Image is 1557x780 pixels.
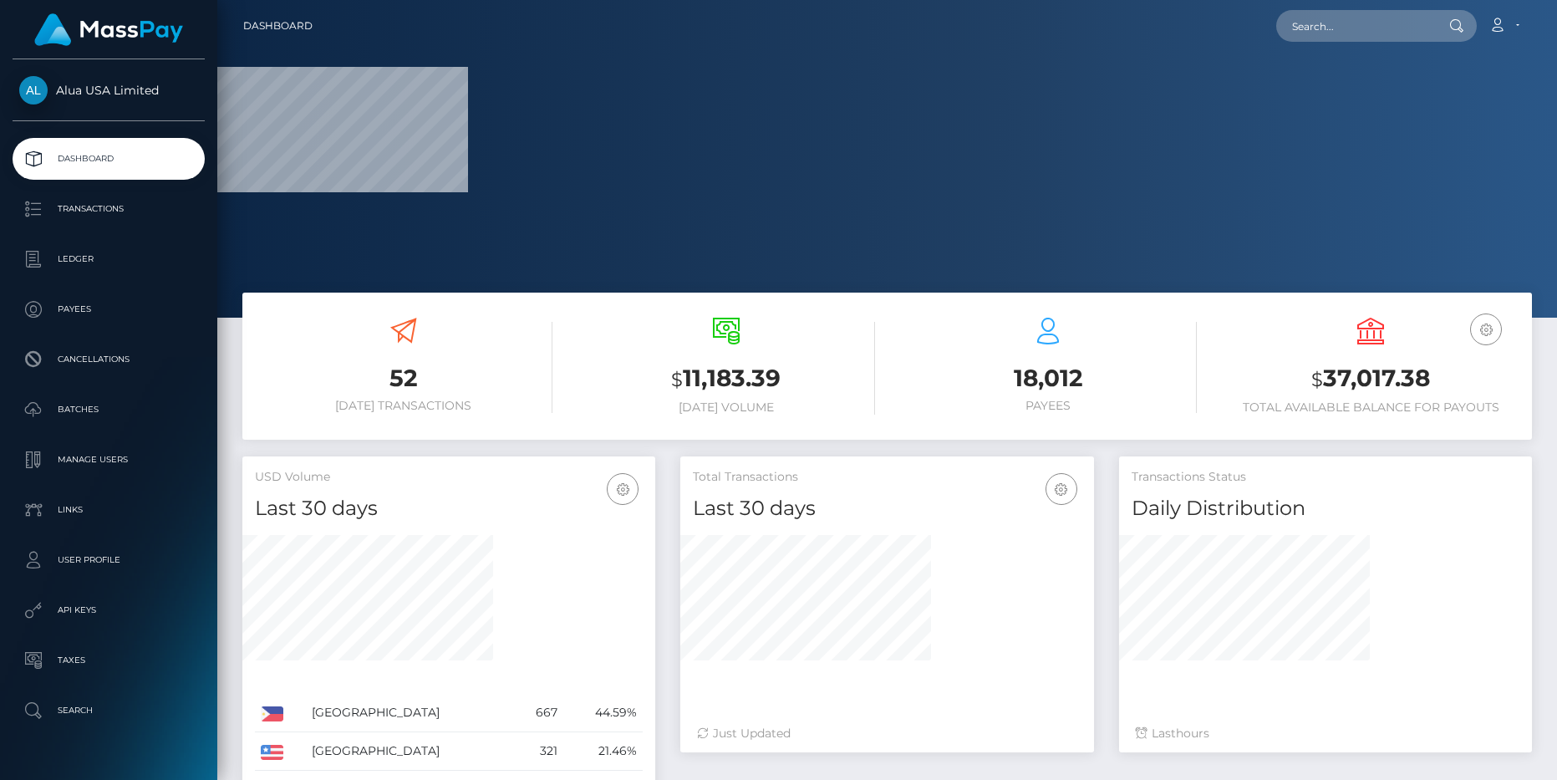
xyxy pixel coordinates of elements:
h4: Daily Distribution [1132,494,1519,523]
span: Alua USA Limited [13,83,205,98]
h3: 37,017.38 [1222,362,1519,396]
h3: 18,012 [900,362,1198,395]
a: Cancellations [13,339,205,380]
a: Dashboard [243,8,313,43]
h6: Total Available Balance for Payouts [1222,400,1519,415]
img: PH.png [261,706,283,721]
a: Links [13,489,205,531]
p: Taxes [19,648,198,673]
h6: [DATE] Transactions [255,399,552,413]
h3: 52 [255,362,552,395]
p: Manage Users [19,447,198,472]
input: Search... [1276,10,1433,42]
div: Last hours [1136,725,1515,742]
td: 44.59% [563,694,643,732]
a: Payees [13,288,205,330]
p: User Profile [19,548,198,573]
h4: Last 30 days [255,494,643,523]
p: Links [19,497,198,523]
td: 21.46% [563,732,643,771]
h5: Total Transactions [693,469,1081,486]
img: Alua USA Limited [19,76,48,105]
a: User Profile [13,539,205,581]
p: API Keys [19,598,198,623]
a: Ledger [13,238,205,280]
p: Ledger [19,247,198,272]
p: Batches [19,397,198,422]
td: [GEOGRAPHIC_DATA] [306,694,514,732]
p: Transactions [19,196,198,222]
a: Taxes [13,640,205,681]
a: Search [13,690,205,732]
td: 321 [514,732,564,771]
p: Dashboard [19,146,198,171]
img: US.png [261,745,283,760]
h3: 11,183.39 [578,362,875,396]
h5: USD Volume [255,469,643,486]
a: Transactions [13,188,205,230]
p: Search [19,698,198,723]
small: $ [671,368,683,391]
a: Batches [13,389,205,431]
a: API Keys [13,589,205,631]
p: Cancellations [19,347,198,372]
h6: Payees [900,399,1198,413]
td: 667 [514,694,564,732]
a: Manage Users [13,439,205,481]
div: Just Updated [697,725,1076,742]
h6: [DATE] Volume [578,400,875,415]
p: Payees [19,297,198,322]
td: [GEOGRAPHIC_DATA] [306,732,514,771]
img: MassPay Logo [34,13,183,46]
a: Dashboard [13,138,205,180]
h4: Last 30 days [693,494,1081,523]
h5: Transactions Status [1132,469,1519,486]
small: $ [1311,368,1323,391]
